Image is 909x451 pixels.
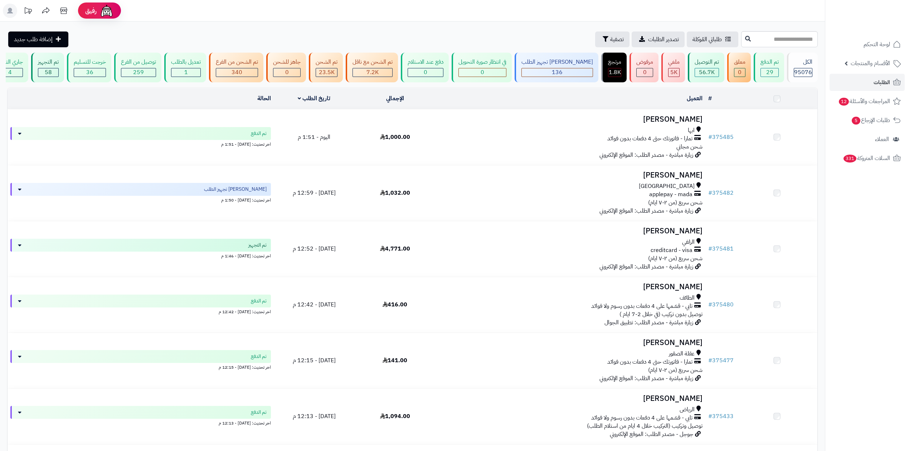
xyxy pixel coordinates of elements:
a: مرفوض 0 [628,53,660,82]
span: [DATE] - 12:42 م [293,300,336,309]
div: جاهز للشحن [273,58,301,66]
a: الكل95076 [786,53,819,82]
span: الرياض [680,406,695,414]
a: السلات المتروكة331 [830,150,905,167]
div: تم التجهيز [38,58,59,66]
span: اليوم - 1:51 م [298,133,330,141]
div: اخر تحديث: [DATE] - 1:50 م [10,196,271,203]
span: 1,000.00 [380,133,410,141]
span: شحن سريع (من ٢-٧ ايام) [648,254,703,263]
div: 36 [74,68,106,77]
span: 1,032.00 [380,189,410,197]
span: applepay - mada [649,190,692,199]
span: 416.00 [383,300,407,309]
span: 7.2K [366,68,379,77]
div: 1 [171,68,200,77]
div: 29 [761,68,778,77]
span: تابي - قسّمها على 4 دفعات بدون رسوم ولا فوائد [591,302,692,310]
div: 56662 [695,68,719,77]
div: توصيل من الفرع [121,58,156,66]
span: توصيل بدون تركيب (في خلال 2-7 ايام ) [619,310,703,319]
div: اخر تحديث: [DATE] - 1:46 م [10,252,271,259]
span: زيارة مباشرة - مصدر الطلب: تطبيق الجوال [604,318,693,327]
span: زيارة مباشرة - مصدر الطلب: الموقع الإلكتروني [599,374,693,383]
div: 1813 [608,68,621,77]
h3: [PERSON_NAME] [438,283,703,291]
span: الأقسام والمنتجات [851,58,890,68]
div: 0 [734,68,745,77]
span: 1,094.00 [380,412,410,421]
a: تصدير الطلبات [632,31,685,47]
a: لوحة التحكم [830,36,905,53]
span: 4 [8,68,12,77]
span: 340 [232,68,242,77]
span: تابي - قسّمها على 4 دفعات بدون رسوم ولا فوائد [591,414,692,422]
img: ai-face.png [99,4,114,18]
span: إضافة طلب جديد [14,35,53,44]
a: توصيل من الفرع 259 [113,53,163,82]
span: زيارة مباشرة - مصدر الطلب: الموقع الإلكتروني [599,262,693,271]
span: تم الدفع [251,409,267,416]
span: [PERSON_NAME] تجهيز الطلب [204,186,267,193]
a: خرجت للتسليم 36 [65,53,113,82]
span: تم الدفع [251,297,267,305]
span: 5K [670,68,677,77]
a: #375480 [708,300,734,309]
span: [DATE] - 12:15 م [293,356,336,365]
span: 56.7K [699,68,715,77]
a: طلبات الإرجاع5 [830,112,905,129]
span: 0 [285,68,289,77]
span: 12 [838,98,849,106]
span: [DATE] - 12:13 م [293,412,336,421]
div: تم الشحن مع ناقل [353,58,393,66]
a: مرتجع 1.8K [600,53,628,82]
span: تمارا - فاتورتك حتى 4 دفعات بدون فوائد [607,358,692,366]
a: تعديل بالطلب 1 [163,53,208,82]
span: 58 [45,68,52,77]
a: دفع عند الاستلام 0 [399,53,450,82]
span: الطلبات [874,77,890,87]
div: اخر تحديث: [DATE] - 1:51 م [10,140,271,147]
span: [DATE] - 12:52 م [293,244,336,253]
span: شحن سريع (من ٢-٧ ايام) [648,366,703,374]
span: # [708,300,712,309]
span: زيارة مباشرة - مصدر الطلب: الموقع الإلكتروني [599,151,693,159]
span: # [708,356,712,365]
span: 4,771.00 [380,244,410,253]
a: تحديثات المنصة [19,4,37,20]
a: #375482 [708,189,734,197]
a: تم الدفع 29 [752,53,786,82]
div: مرتجع [608,58,621,66]
div: ملغي [668,58,680,66]
span: العملاء [875,134,889,144]
span: تم الدفع [251,353,267,360]
span: # [708,412,712,421]
span: جوجل - مصدر الطلب: الموقع الإلكتروني [610,430,693,438]
a: الطلبات [830,74,905,91]
div: 0 [459,68,506,77]
div: دفع عند الاستلام [408,58,443,66]
span: الزلفي [682,238,695,246]
h3: [PERSON_NAME] [438,339,703,347]
div: خرجت للتسليم [74,58,106,66]
span: تصفية [610,35,624,44]
a: جاهز للشحن 0 [265,53,307,82]
div: اخر تحديث: [DATE] - 12:15 م [10,363,271,370]
span: 259 [133,68,144,77]
a: ملغي 5K [660,53,686,82]
div: تم الشحن من الفرع [216,58,258,66]
span: [GEOGRAPHIC_DATA] [639,182,695,190]
div: 7223 [353,68,392,77]
div: مرفوض [636,58,653,66]
div: تم الشحن [316,58,337,66]
span: رفيق [85,6,97,15]
span: # [708,189,712,197]
span: 0 [643,68,647,77]
span: ابها [688,126,695,135]
a: #375477 [708,356,734,365]
div: [PERSON_NAME] تجهيز الطلب [521,58,593,66]
div: 340 [216,68,258,77]
span: طلبات الإرجاع [851,115,890,125]
span: زيارة مباشرة - مصدر الطلب: الموقع الإلكتروني [599,207,693,215]
div: 0 [408,68,443,77]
